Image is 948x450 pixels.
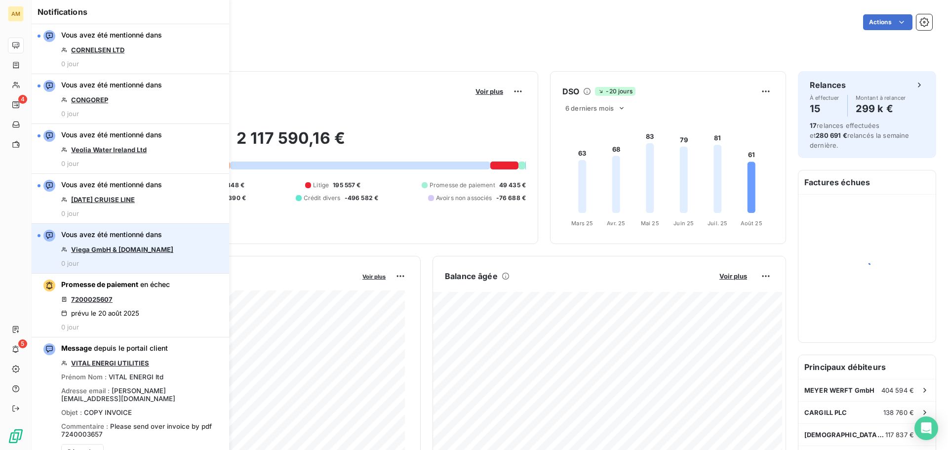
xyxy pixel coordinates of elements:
[810,122,909,149] span: relances effectuées et relancés la semaine dernière.
[595,87,635,96] span: -20 jours
[313,181,329,190] span: Litige
[804,431,885,439] span: [DEMOGRAPHIC_DATA] SA
[716,272,750,281] button: Voir plus
[445,270,498,282] h6: Balance âgée
[61,110,79,118] span: 0 jour
[61,280,138,288] span: Promesse de paiement
[430,181,495,190] span: Promesse de paiement
[673,220,694,227] tspan: Juin 25
[607,220,625,227] tspan: Avr. 25
[810,122,817,129] span: 17
[18,339,27,348] span: 5
[719,272,747,280] span: Voir plus
[61,180,162,190] span: Vous avez été mentionné dans
[61,373,163,381] div: Prénom Nom :
[140,280,170,288] span: en échec
[56,128,526,158] h2: 2 117 590,16 €
[345,194,379,203] span: -496 582 €
[61,209,79,217] span: 0 jour
[883,409,914,416] span: 138 760 €
[499,181,526,190] span: 49 435 €
[475,87,503,95] span: Voir plus
[61,60,79,68] span: 0 jour
[816,131,847,139] span: 280 691 €
[32,74,229,124] button: Vous avez été mentionné dansCONGOREP0 jour
[61,230,162,240] span: Vous avez été mentionné dans
[61,387,175,403] span: [PERSON_NAME][EMAIL_ADDRESS][DOMAIN_NAME]
[61,259,79,267] span: 0 jour
[881,386,914,394] span: 404 594 €
[359,272,389,281] button: Voir plus
[32,24,229,74] button: Vous avez été mentionné dansCORNELSEN LTD0 jour
[8,6,24,22] div: AM
[71,146,147,154] a: Veolia Water Ireland Ltd
[810,95,839,101] span: À effectuer
[856,101,906,117] h4: 299 k €
[304,194,341,203] span: Crédit divers
[71,295,113,303] a: 7200025607
[863,14,912,30] button: Actions
[362,273,386,280] span: Voir plus
[71,359,149,367] a: VITAL ENERGI UTILITIES
[18,95,27,104] span: 4
[61,309,139,317] div: prévu le 20 août 2025
[61,80,162,90] span: Vous avez été mentionné dans
[32,274,229,337] button: Promesse de paiement en échec7200025607prévu le 20 août 20250 jour
[741,220,762,227] tspan: Août 25
[810,101,839,117] h4: 15
[61,323,79,331] span: 0 jour
[32,174,229,224] button: Vous avez été mentionné dans[DATE] CRUISE LINE0 jour
[914,416,938,440] div: Open Intercom Messenger
[71,245,173,253] a: Viega GmbH & [DOMAIN_NAME]
[61,343,168,353] span: depuis le portail client
[473,87,506,96] button: Voir plus
[641,220,659,227] tspan: Mai 25
[61,422,223,438] div: Commentaire :
[61,30,162,40] span: Vous avez été mentionné dans
[61,409,132,416] div: Objet :
[798,355,936,379] h6: Principaux débiteurs
[565,104,614,112] span: 6 derniers mois
[61,422,212,438] span: Please send over invoice by pdf 7240003657
[562,85,579,97] h6: DSO
[38,6,223,18] h6: Notifications
[885,431,914,439] span: 117 837 €
[84,409,132,416] span: COPY INVOICE
[71,46,124,54] a: CORNELSEN LTD
[436,194,492,203] span: Avoirs non associés
[61,160,79,167] span: 0 jour
[810,79,846,91] h6: Relances
[804,386,874,394] span: MEYER WERFT GmbH
[856,95,906,101] span: Montant à relancer
[571,220,593,227] tspan: Mars 25
[798,170,936,194] h6: Factures échues
[61,130,162,140] span: Vous avez été mentionné dans
[32,224,229,274] button: Vous avez été mentionné dansViega GmbH & [DOMAIN_NAME]0 jour
[109,373,163,381] span: VITAL ENERGI ltd
[804,409,847,416] span: CARGILL PLC
[71,96,108,104] a: CONGOREP
[8,97,23,113] a: 4
[71,196,135,204] a: [DATE] CRUISE LINE
[61,387,223,403] div: Adresse email :
[496,194,526,203] span: -76 688 €
[708,220,727,227] tspan: Juil. 25
[61,344,92,352] span: Message
[223,194,246,203] span: 2 390 €
[32,124,229,174] button: Vous avez été mentionné dansVeolia Water Ireland Ltd0 jour
[333,181,360,190] span: 195 557 €
[8,428,24,444] img: Logo LeanPay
